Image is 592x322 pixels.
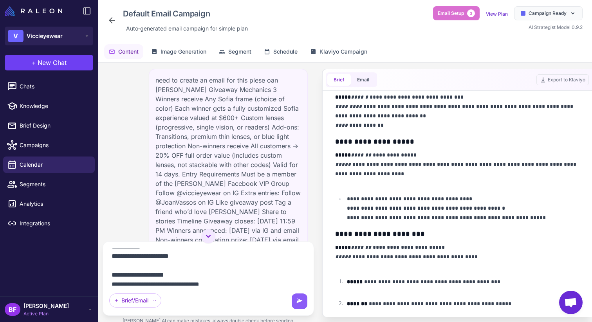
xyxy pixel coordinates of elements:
a: Analytics [3,196,95,212]
button: Email Setup3 [433,6,480,20]
span: Image Generation [161,47,206,56]
a: View Plan [486,11,508,17]
span: Chats [20,82,88,91]
span: 3 [467,9,475,17]
button: VViccieyewear [5,27,93,45]
span: Segment [228,47,251,56]
span: Viccieyewear [27,32,63,40]
span: New Chat [38,58,67,67]
button: Brief [327,74,351,86]
div: Brief/Email [109,293,161,308]
img: Raleon Logo [5,6,62,16]
a: Calendar [3,157,95,173]
button: Schedule [259,44,302,59]
a: Integrations [3,215,95,232]
span: + [32,58,36,67]
button: Email [351,74,375,86]
a: Raleon Logo [5,6,65,16]
span: Segments [20,180,88,189]
span: Active Plan [23,310,69,317]
span: Content [118,47,139,56]
a: Segments [3,176,95,192]
div: Click to edit description [123,23,251,34]
button: Content [104,44,143,59]
div: Click to edit campaign name [120,6,251,21]
span: Campaign Ready [529,10,567,17]
span: Brief Design [20,121,88,130]
div: V [8,30,23,42]
span: AI Strategist Model 0.9.2 [529,24,583,30]
span: Auto‑generated email campaign for simple plan [126,24,248,33]
button: +New Chat [5,55,93,70]
span: Integrations [20,219,88,228]
div: need to create an email for this plese oan [PERSON_NAME] Giveaway Mechanics 3 Winners receive Any... [149,69,308,251]
div: Open chat [559,291,583,314]
a: Chats [3,78,95,95]
button: Export to Klaviyo [536,74,589,85]
span: Schedule [273,47,298,56]
a: Knowledge [3,98,95,114]
span: Knowledge [20,102,88,110]
button: Klaviyo Campaign [305,44,372,59]
span: Calendar [20,160,88,169]
div: BF [5,303,20,316]
button: Segment [214,44,256,59]
span: Analytics [20,200,88,208]
span: Klaviyo Campaign [319,47,367,56]
a: Campaigns [3,137,95,153]
span: Email Setup [438,10,464,17]
span: Campaigns [20,141,88,149]
button: Image Generation [146,44,211,59]
span: [PERSON_NAME] [23,302,69,310]
a: Brief Design [3,117,95,134]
